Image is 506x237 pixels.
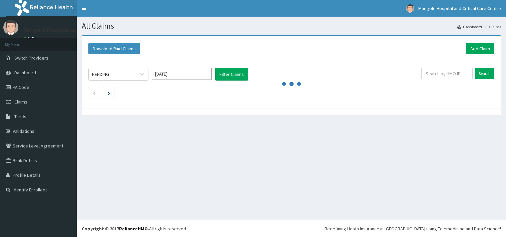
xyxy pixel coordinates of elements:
[77,220,506,237] footer: All rights reserved.
[466,43,494,54] a: Add Claim
[88,43,140,54] button: Download Paid Claims
[14,55,48,61] span: Switch Providers
[325,225,501,232] div: Redefining Heath Insurance in [GEOGRAPHIC_DATA] using Telemedicine and Data Science!
[14,70,36,76] span: Dashboard
[23,36,39,41] a: Online
[282,74,302,94] svg: audio-loading
[82,226,149,232] strong: Copyright © 2017 .
[457,24,482,30] a: Dashboard
[93,90,96,96] a: Previous page
[14,114,26,119] span: Tariffs
[418,5,501,11] span: Marigold Hospital and Critical Care Centre
[152,68,212,80] input: Select Month and Year
[82,22,501,30] h1: All Claims
[421,68,473,79] input: Search by HMO ID
[14,99,27,105] span: Claims
[108,90,110,96] a: Next page
[3,20,18,35] img: User Image
[475,68,494,79] input: Search
[92,71,109,78] div: PENDING
[215,68,248,81] button: Filter Claims
[119,226,148,232] a: RelianceHMO
[23,27,132,33] p: Marigold Hospital and Critical Care Centre
[483,24,501,30] li: Claims
[406,4,414,13] img: User Image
